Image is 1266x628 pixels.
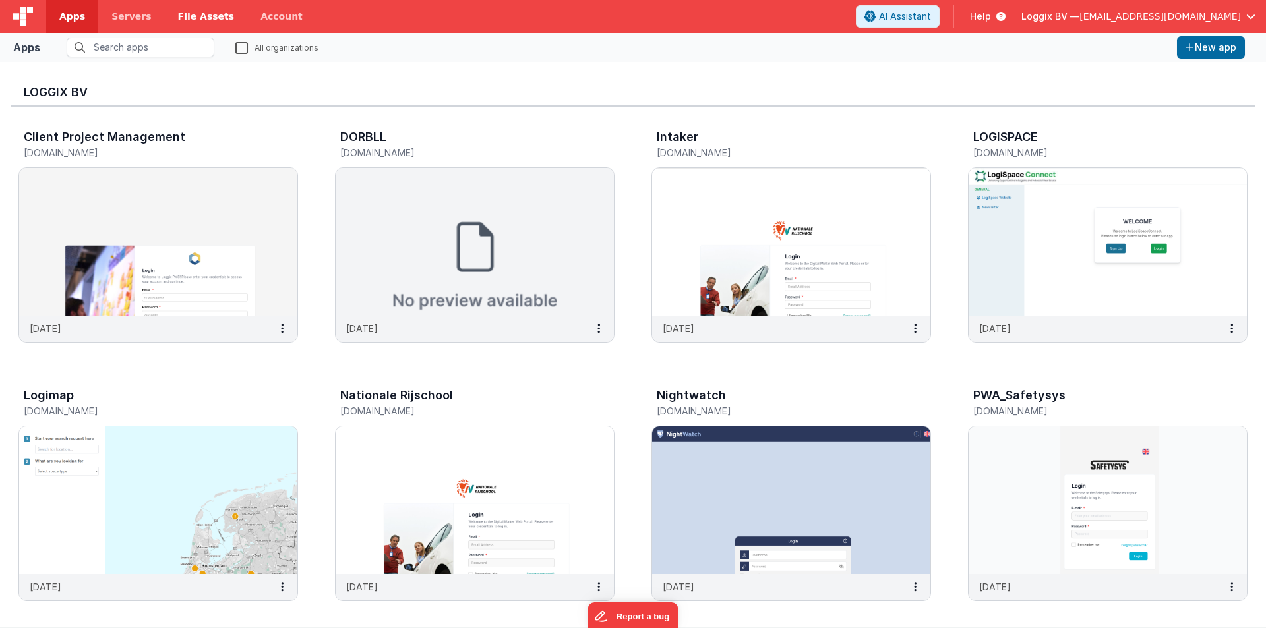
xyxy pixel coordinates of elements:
[24,406,265,416] h5: [DOMAIN_NAME]
[24,148,265,157] h5: [DOMAIN_NAME]
[13,40,40,55] div: Apps
[346,580,378,594] p: [DATE]
[340,389,453,402] h3: Nationale Rijschool
[340,406,582,416] h5: [DOMAIN_NAME]
[657,389,726,402] h3: Nightwatch
[1079,10,1241,23] span: [EMAIL_ADDRESS][DOMAIN_NAME]
[178,10,235,23] span: File Assets
[856,5,940,28] button: AI Assistant
[973,389,1066,402] h3: PWA_Safetysys
[1177,36,1245,59] button: New app
[24,86,1242,99] h3: Loggix BV
[657,406,898,416] h5: [DOMAIN_NAME]
[979,322,1011,335] p: [DATE]
[879,10,931,23] span: AI Assistant
[657,130,698,144] h3: Intaker
[657,148,898,157] h5: [DOMAIN_NAME]
[973,130,1038,144] h3: LOGISPACE
[663,580,694,594] p: [DATE]
[1021,10,1255,23] button: Loggix BV — [EMAIL_ADDRESS][DOMAIN_NAME]
[346,322,378,335] p: [DATE]
[59,10,85,23] span: Apps
[30,580,61,594] p: [DATE]
[111,10,151,23] span: Servers
[663,322,694,335] p: [DATE]
[973,406,1215,416] h5: [DOMAIN_NAME]
[340,148,582,157] h5: [DOMAIN_NAME]
[30,322,61,335] p: [DATE]
[970,10,991,23] span: Help
[1021,10,1079,23] span: Loggix BV —
[979,580,1011,594] p: [DATE]
[24,389,74,402] h3: Logimap
[67,38,214,57] input: Search apps
[24,130,185,144] h3: Client Project Management
[340,130,386,144] h3: DORBLL
[235,41,318,53] label: All organizations
[973,148,1215,157] h5: [DOMAIN_NAME]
